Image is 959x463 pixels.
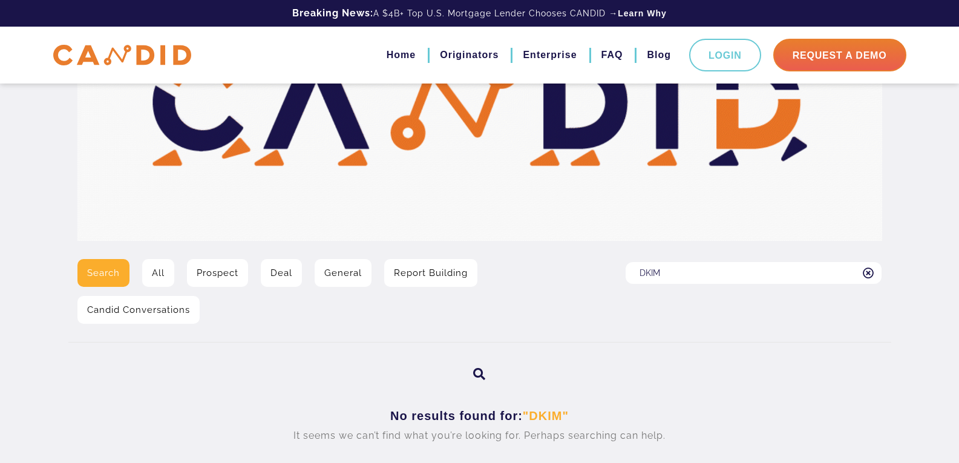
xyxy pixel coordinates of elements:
a: Prospect [187,259,248,287]
a: Report Building [384,259,477,287]
a: All [142,259,174,287]
a: General [315,259,371,287]
a: Candid Conversations [77,296,200,324]
b: Breaking News: [292,7,373,19]
a: Home [387,45,416,65]
a: Enterprise [523,45,577,65]
a: Learn Why [618,7,667,19]
span: "DKIM" [523,409,569,422]
a: Blog [647,45,671,65]
a: Originators [440,45,499,65]
img: CANDID APP [53,45,191,66]
a: Request A Demo [773,39,906,71]
a: Login [689,39,761,71]
a: FAQ [601,45,623,65]
a: Deal [261,259,302,287]
p: It seems we can’t find what you’re looking for. Perhaps searching can help. [87,425,873,446]
h3: No results found for: [87,409,873,424]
